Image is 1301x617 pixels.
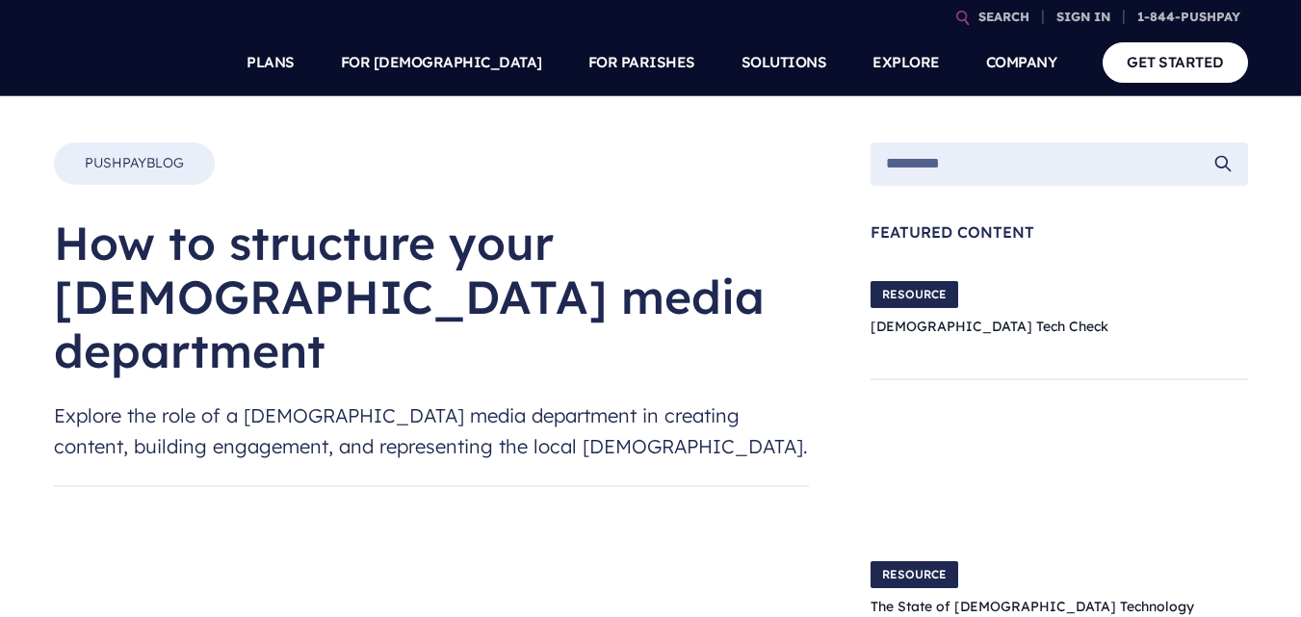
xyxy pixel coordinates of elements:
a: EXPLORE [872,29,940,96]
span: Featured Content [871,224,1248,240]
a: GET STARTED [1103,42,1248,82]
a: COMPANY [986,29,1057,96]
img: Church Tech Check Blog Hero Image [1156,263,1248,355]
a: FOR [DEMOGRAPHIC_DATA] [341,29,542,96]
h1: How to structure your [DEMOGRAPHIC_DATA] media department [54,216,809,377]
span: RESOURCE [871,281,958,308]
a: FOR PARISHES [588,29,695,96]
span: Pushpay [85,154,146,171]
a: The State of [DEMOGRAPHIC_DATA] Technology [871,598,1194,615]
span: RESOURCE [871,561,958,588]
a: [DEMOGRAPHIC_DATA] Tech Check [871,318,1108,335]
span: Explore the role of a [DEMOGRAPHIC_DATA] media department in creating content, building engagemen... [54,400,809,462]
a: SOLUTIONS [742,29,827,96]
a: PLANS [247,29,295,96]
a: PushpayBlog [85,154,184,173]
